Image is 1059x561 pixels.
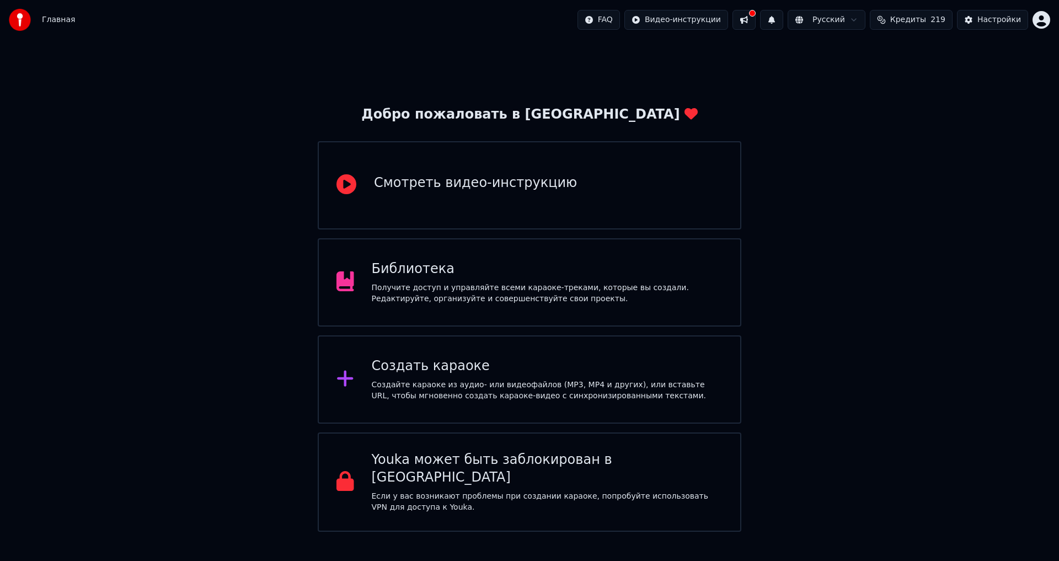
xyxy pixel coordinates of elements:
button: Настройки [957,10,1028,30]
span: Главная [42,14,75,25]
div: Youka может быть заблокирован в [GEOGRAPHIC_DATA] [372,451,723,487]
button: FAQ [577,10,620,30]
div: Библиотека [372,260,723,278]
button: Видео-инструкции [624,10,728,30]
div: Настройки [977,14,1021,25]
p: Если у вас возникают проблемы при создании караоке, попробуйте использовать VPN для доступа к Youka. [372,491,723,513]
div: Смотреть видео-инструкцию [374,174,577,192]
nav: breadcrumb [42,14,75,25]
div: Добро пожаловать в [GEOGRAPHIC_DATA] [361,106,697,124]
div: Получите доступ и управляйте всеми караоке-треками, которые вы создали. Редактируйте, организуйте... [372,282,723,304]
button: Кредиты219 [870,10,953,30]
span: Кредиты [890,14,926,25]
span: 219 [930,14,945,25]
div: Создать караоке [372,357,723,375]
img: youka [9,9,31,31]
div: Создайте караоке из аудио- или видеофайлов (MP3, MP4 и других), или вставьте URL, чтобы мгновенно... [372,380,723,402]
